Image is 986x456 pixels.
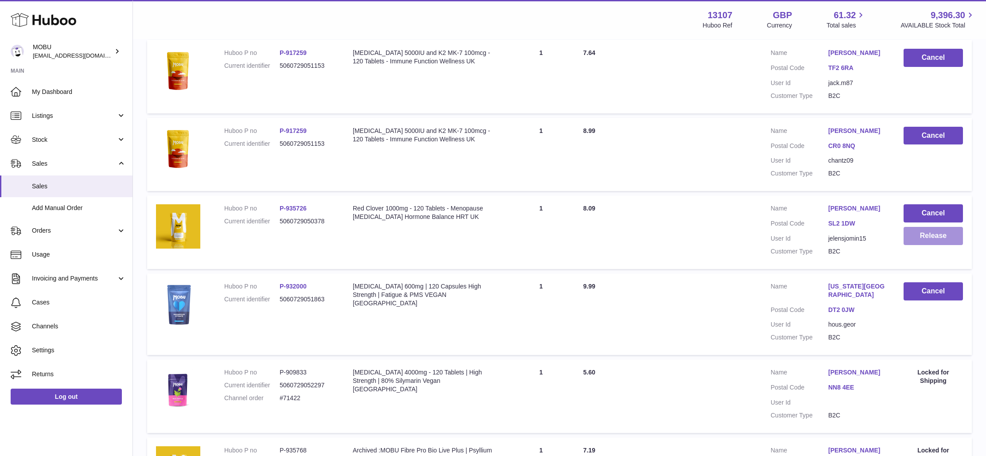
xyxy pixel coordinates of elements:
span: [EMAIL_ADDRESS][DOMAIN_NAME] [33,52,130,59]
td: 1 [508,40,574,113]
span: Add Manual Order [32,204,126,212]
a: TF2 6RA [828,64,886,72]
dd: B2C [828,333,886,342]
dd: P-935768 [280,446,335,455]
dt: User Id [771,234,828,243]
span: Sales [32,160,117,168]
div: Red Clover 1000mg - 120 Tablets - Menopause [MEDICAL_DATA] Hormone Balance HRT UK [353,204,499,221]
dt: Postal Code [771,383,828,394]
a: P-917259 [280,127,307,134]
a: [US_STATE][GEOGRAPHIC_DATA] [828,282,886,299]
dt: Postal Code [771,219,828,230]
span: AVAILABLE Stock Total [900,21,975,30]
dd: 5060729051153 [280,62,335,70]
span: Returns [32,370,126,378]
dt: Name [771,204,828,215]
dd: jelensjomin15 [828,234,886,243]
span: Sales [32,182,126,191]
a: [PERSON_NAME] [828,446,886,455]
dt: User Id [771,320,828,329]
dt: Customer Type [771,411,828,420]
dd: B2C [828,247,886,256]
span: 7.64 [583,49,595,56]
dt: Postal Code [771,142,828,152]
td: 1 [508,359,574,433]
a: P-935726 [280,205,307,212]
dd: 5060729050378 [280,217,335,226]
td: 1 [508,118,574,191]
a: [PERSON_NAME] [828,368,886,377]
img: $_57.PNG [156,282,200,327]
a: NN8 4EE [828,383,886,392]
span: Total sales [826,21,866,30]
div: [MEDICAL_DATA] 5000IU and K2 MK-7 100mcg - 120 Tablets - Immune Function Wellness UK [353,49,499,66]
button: Cancel [904,204,963,222]
a: P-917259 [280,49,307,56]
span: 7.19 [583,447,595,454]
img: $_57.PNG [156,204,200,249]
span: Orders [32,226,117,235]
a: [PERSON_NAME] [828,49,886,57]
dd: chantz09 [828,156,886,165]
div: Huboo Ref [703,21,733,30]
img: mo@mobu.co.uk [11,45,24,58]
span: Stock [32,136,117,144]
strong: GBP [773,9,792,21]
span: 9,396.30 [931,9,965,21]
dt: Current identifier [224,140,280,148]
dt: Customer Type [771,92,828,100]
strong: 13107 [708,9,733,21]
a: Log out [11,389,122,405]
div: [MEDICAL_DATA] 4000mg - 120 Tablets | High Strength | 80% Silymarin Vegan [GEOGRAPHIC_DATA] [353,368,499,394]
dt: Current identifier [224,295,280,304]
a: 61.32 Total sales [826,9,866,30]
dt: Name [771,127,828,137]
span: 5.60 [583,369,595,376]
div: MOBU [33,43,113,60]
a: CR0 8NQ [828,142,886,150]
a: [PERSON_NAME] [828,204,886,213]
dt: Current identifier [224,381,280,390]
button: Cancel [904,282,963,300]
dd: jack.m87 [828,79,886,87]
span: Channels [32,322,126,331]
dt: Current identifier [224,217,280,226]
span: Cases [32,298,126,307]
div: [MEDICAL_DATA] 600mg | 120 Capsules High Strength | Fatigue & PMS VEGAN [GEOGRAPHIC_DATA] [353,282,499,308]
div: [MEDICAL_DATA] 5000IU and K2 MK-7 100mcg - 120 Tablets - Immune Function Wellness UK [353,127,499,144]
dt: Name [771,282,828,301]
span: 61.32 [834,9,856,21]
button: Cancel [904,49,963,67]
dd: B2C [828,92,886,100]
img: $_57.JPG [156,368,200,413]
button: Cancel [904,127,963,145]
img: $_57.PNG [156,49,200,93]
span: 8.99 [583,127,595,134]
dd: P-909833 [280,368,335,377]
td: 1 [508,273,574,355]
dt: Huboo P no [224,282,280,291]
dt: Name [771,368,828,379]
dd: #71422 [280,394,335,402]
dt: Postal Code [771,64,828,74]
span: Invoicing and Payments [32,274,117,283]
dt: User Id [771,398,828,407]
dt: Channel order [224,394,280,402]
dd: B2C [828,169,886,178]
dt: Postal Code [771,306,828,316]
dd: 5060729051863 [280,295,335,304]
dd: 5060729052297 [280,381,335,390]
dd: hous.geor [828,320,886,329]
dt: Customer Type [771,169,828,178]
span: Usage [32,250,126,259]
div: Currency [767,21,792,30]
a: SL2 1DW [828,219,886,228]
dt: Huboo P no [224,368,280,377]
dt: Huboo P no [224,127,280,135]
dt: Huboo P no [224,49,280,57]
span: Settings [32,346,126,355]
dt: Huboo P no [224,446,280,455]
a: P-932000 [280,283,307,290]
dt: User Id [771,156,828,165]
a: 9,396.30 AVAILABLE Stock Total [900,9,975,30]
